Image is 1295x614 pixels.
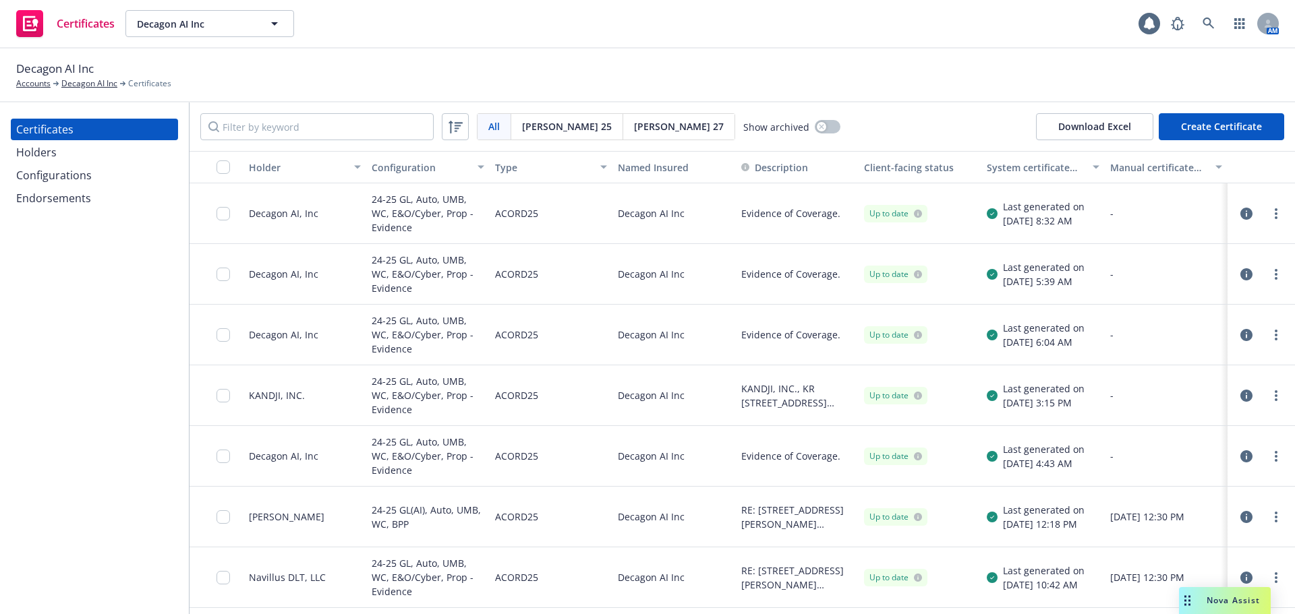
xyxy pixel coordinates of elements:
a: Search [1195,10,1222,37]
div: - [1110,328,1222,342]
input: Toggle Row Selected [217,207,230,220]
div: Up to date [869,208,922,220]
a: more [1268,266,1284,282]
span: All [488,119,500,133]
div: Up to date [869,572,922,584]
div: Decagon AI Inc [612,426,735,487]
div: 24-25 GL, Auto, UMB, WC, E&O/Cyber, Prop - Evidence [372,555,484,599]
div: Last generated on [1003,503,1085,517]
button: System certificate last generated [981,151,1104,183]
div: ACORD25 [495,252,538,296]
div: Last generated on [1003,260,1085,274]
input: Toggle Row Selected [217,571,230,584]
div: Decagon AI Inc [612,547,735,608]
a: Certificates [11,119,178,140]
div: Last generated on [1003,199,1085,214]
button: RE: [STREET_ADDRESS][PERSON_NAME] Navillus DLT, LLC is included as Additional Insured with respec... [741,563,853,592]
div: 24-25 GL, Auto, UMB, WC, E&O/Cyber, Prop - Evidence [372,373,484,417]
button: Decagon AI Inc [125,10,294,37]
div: Endorsements [16,187,91,209]
span: Certificates [128,78,171,90]
input: Toggle Row Selected [217,268,230,281]
div: 24-25 GL, Auto, UMB, WC, E&O/Cyber, Prop - Evidence [372,434,484,478]
div: [DATE] 8:32 AM [1003,214,1085,228]
button: Type [490,151,612,183]
div: Decagon AI Inc [612,305,735,365]
a: more [1268,206,1284,222]
div: [DATE] 12:18 PM [1003,517,1085,531]
div: Up to date [869,390,922,402]
input: Toggle Row Selected [217,328,230,342]
div: Holders [16,142,57,163]
div: [DATE] 6:04 AM [1003,335,1085,349]
div: Configuration [372,160,469,175]
div: ACORD25 [495,191,538,235]
button: Evidence of Coverage. [741,206,840,220]
div: Decagon AI, Inc [249,267,318,281]
button: Holder [243,151,366,183]
div: Decagon AI, Inc [249,328,318,342]
div: [DATE] 5:39 AM [1003,274,1085,288]
div: 24-25 GL, Auto, UMB, WC, E&O/Cyber, Prop - Evidence [372,313,484,357]
div: System certificate last generated [987,160,1084,175]
span: Decagon AI Inc [137,17,254,31]
div: Drag to move [1179,587,1196,614]
input: Toggle Row Selected [217,450,230,463]
div: Holder [249,160,346,175]
div: [DATE] 10:42 AM [1003,578,1085,592]
a: Accounts [16,78,51,90]
div: Up to date [869,450,922,462]
div: - [1110,267,1222,281]
span: [PERSON_NAME] 27 [634,119,724,133]
div: ACORD25 [495,313,538,357]
div: KANDJI, INC. [249,388,305,402]
span: Certificates [57,18,115,29]
div: [DATE] 12:30 PM [1110,570,1222,584]
input: Select all [217,160,230,174]
a: Endorsements [11,187,178,209]
div: Last generated on [1003,442,1085,456]
div: Type [495,160,592,175]
div: Navillus DLT, LLC [249,570,326,584]
div: Decagon AI Inc [612,487,735,547]
div: Last generated on [1003,381,1085,396]
a: Holders [11,142,178,163]
input: Toggle Row Selected [217,389,230,402]
a: more [1268,448,1284,464]
button: Manual certificate last generated [1105,151,1228,183]
button: Client-facing status [859,151,981,183]
a: Configurations [11,164,178,186]
div: Decagon AI, Inc [249,206,318,220]
button: Evidence of Coverage. [741,267,840,281]
div: 24-25 GL(AI), Auto, UMB, WC, BPP [372,495,484,539]
div: - [1110,388,1222,402]
div: Certificates [16,119,74,140]
div: [DATE] 12:30 PM [1110,510,1222,524]
button: Named Insured [612,151,735,183]
a: more [1268,509,1284,525]
div: Configurations [16,164,92,186]
div: ACORD25 [495,373,538,417]
div: - [1110,449,1222,463]
div: 24-25 GL, Auto, UMB, WC, E&O/Cyber, Prop - Evidence [372,191,484,235]
div: - [1110,206,1222,220]
div: ACORD25 [495,434,538,478]
div: Last generated on [1003,321,1085,335]
button: Evidence of Coverage. [741,328,840,342]
div: [PERSON_NAME] [249,510,324,524]
button: Description [741,160,808,175]
div: Decagon AI Inc [612,244,735,305]
a: Switch app [1226,10,1253,37]
div: Up to date [869,268,922,280]
button: Evidence of Coverage. [741,449,840,463]
div: Decagon AI Inc [612,183,735,244]
button: Download Excel [1036,113,1153,140]
button: KANDJI, INC., KR [STREET_ADDRESS] Owner, LLC, a [US_STATE] limited liability company and Okta, In... [741,381,853,410]
input: Filter by keyword [200,113,434,140]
